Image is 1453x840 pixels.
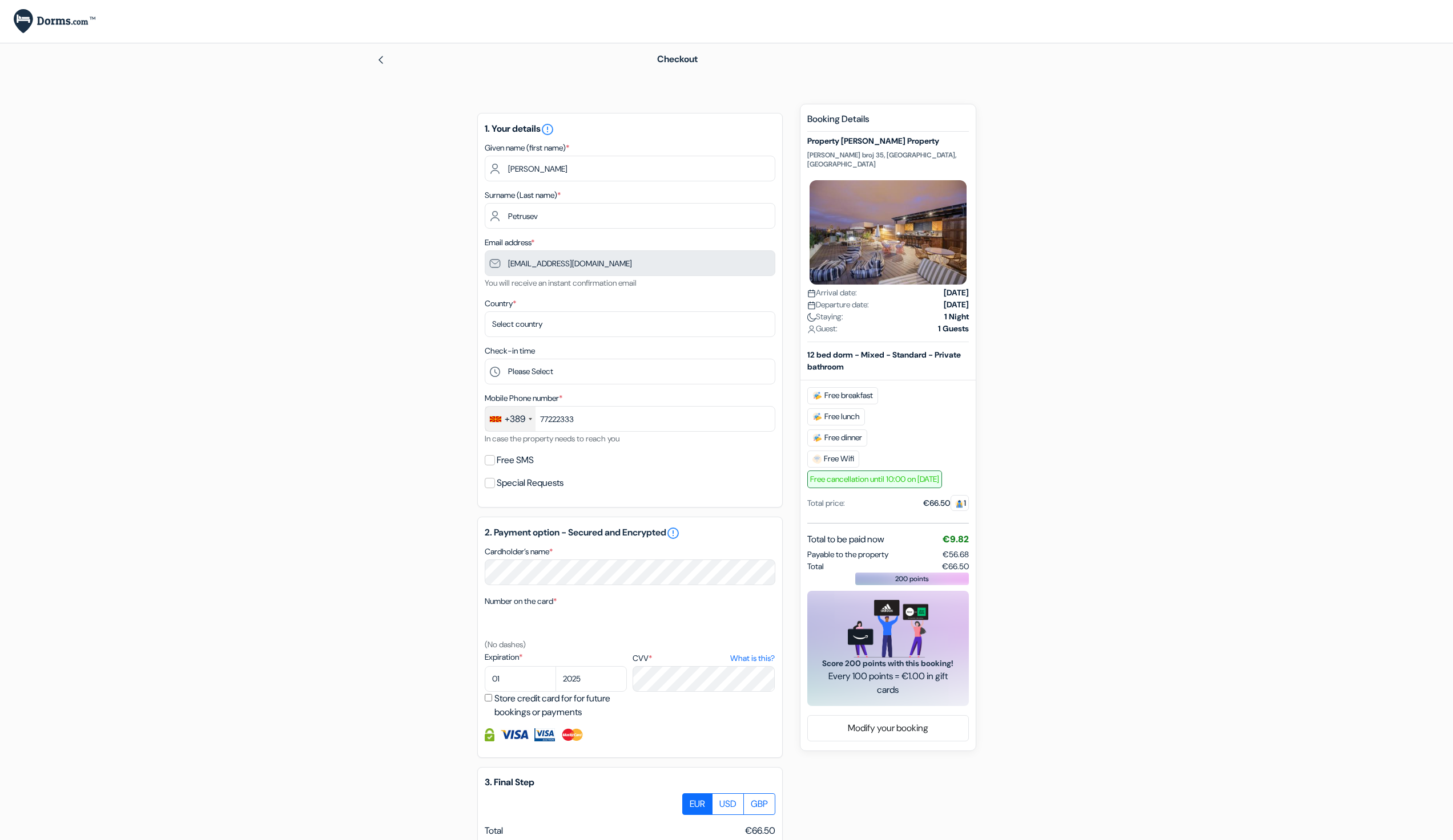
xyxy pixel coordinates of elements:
[807,408,865,425] span: Free lunch
[923,497,969,509] div: €66.50
[944,311,969,323] strong: 1 Night
[821,669,955,697] span: Every 100 points = €1.00 in gift cards
[683,793,775,815] div: Basic radio toggle button group
[485,825,503,837] span: Total
[807,451,859,468] span: Free Wifi
[807,113,969,132] h5: Booking Details
[807,287,857,299] span: Arrival date:
[943,549,969,559] span: €56.68
[807,299,869,311] span: Departure date:
[666,526,680,540] a: error_outline
[561,728,584,741] img: Master Card
[807,387,878,404] span: Free breakfast
[745,824,775,838] span: €66.50
[712,793,744,815] label: USD
[895,574,929,584] span: 200 points
[943,533,969,545] span: €9.82
[955,500,964,508] img: guest.svg
[657,53,698,65] span: Checkout
[485,189,561,201] label: Surname (Last name)
[730,652,775,664] a: What is this?
[485,728,494,741] img: Credit card information fully secured and encrypted
[807,313,816,322] img: moon.svg
[485,142,569,154] label: Given name (first name)
[485,237,534,249] label: Email address
[500,728,529,741] img: Visa
[807,311,843,323] span: Staying:
[807,350,961,372] b: 12 bed dorm - Mixed - Standard - Private bathroom
[807,470,942,488] span: Free cancellation until 10:00 on [DATE]
[848,600,928,658] img: gift_card_hero_new.png
[541,123,554,135] a: error_outline
[807,549,888,561] span: Payable to the property
[944,287,969,299] strong: [DATE]
[807,325,816,334] img: user_icon.svg
[497,452,534,468] label: Free SMS
[534,728,555,741] img: Visa Electron
[807,136,969,146] h5: Property [PERSON_NAME] Property
[485,250,775,276] input: Enter email address
[485,526,775,540] h5: 2. Payment option - Secured and Encrypted
[497,475,564,491] label: Special Requests
[485,651,627,663] label: Expiration
[808,717,968,739] a: Modify your booking
[807,151,969,169] p: [PERSON_NAME] broj 35, [GEOGRAPHIC_DATA], [GEOGRAPHIC_DATA]
[485,546,553,558] label: Cardholder’s name
[14,9,95,34] img: Dorms.com
[485,392,562,404] label: Mobile Phone number
[807,323,838,335] span: Guest:
[485,123,775,136] h5: 1. Your details
[485,777,775,788] h5: 3. Final Step
[951,495,969,511] span: 1
[807,497,845,509] div: Total price:
[633,652,775,664] label: CVV
[812,391,822,400] img: free_breakfast.svg
[942,561,969,573] span: €66.50
[807,301,816,310] img: calendar.svg
[938,323,969,335] strong: 1 Guests
[485,595,557,607] label: Number on the card
[485,298,516,310] label: Country
[485,278,637,288] small: You will receive an instant confirmation email
[485,433,619,444] small: In case the property needs to reach you
[485,407,536,431] div: Macedonia (FYROM) (Македонија): +389
[807,429,867,447] span: Free dinner
[376,55,385,64] img: left_arrow.svg
[807,533,884,546] span: Total to be paid now
[494,692,630,719] label: Store credit card for for future bookings or payments
[485,639,526,650] small: (No dashes)
[807,289,816,298] img: calendar.svg
[807,561,824,573] span: Total
[812,433,822,443] img: free_breakfast.svg
[743,793,775,815] label: GBP
[812,412,822,421] img: free_breakfast.svg
[541,123,554,136] i: error_outline
[812,455,822,464] img: free_wifi.svg
[821,658,955,669] span: Score 200 points with this booking!
[485,156,775,181] input: Enter first name
[682,793,713,815] label: EUR
[944,299,969,311] strong: [DATE]
[505,412,525,426] div: +389
[485,203,775,229] input: Enter last name
[485,345,535,357] label: Check-in time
